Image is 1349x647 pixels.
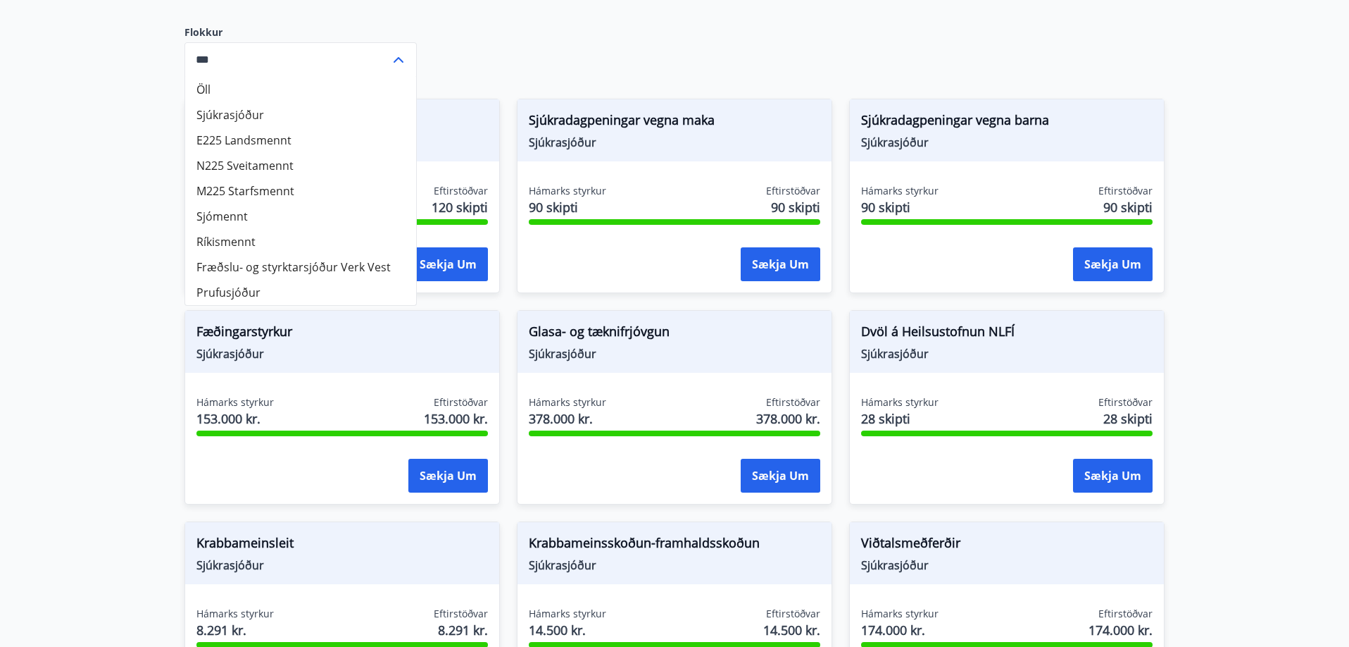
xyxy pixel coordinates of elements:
[861,395,939,409] span: Hámarks styrkur
[741,247,820,281] button: Sækja um
[185,178,416,204] li: M225 Starfsmennt
[529,198,606,216] span: 90 skipti
[529,184,606,198] span: Hámarks styrkur
[861,346,1153,362] span: Sjúkrasjóður
[434,184,488,198] span: Eftirstöðvar
[861,607,939,621] span: Hámarks styrkur
[434,607,488,621] span: Eftirstöðvar
[185,280,416,305] li: Prufusjóður
[861,534,1153,557] span: Viðtalsmeðferðir
[771,198,820,216] span: 90 skipti
[1103,409,1153,428] span: 28 skipti
[185,204,416,229] li: Sjómennt
[529,557,820,573] span: Sjúkrasjóður
[432,198,488,216] span: 120 skipti
[434,395,488,409] span: Eftirstöðvar
[1098,184,1153,198] span: Eftirstöðvar
[529,534,820,557] span: Krabbameinsskoðun-framhaldsskoðun
[438,621,488,639] span: 8.291 kr.
[529,395,606,409] span: Hámarks styrkur
[1098,607,1153,621] span: Eftirstöðvar
[861,111,1153,135] span: Sjúkradagpeningar vegna barna
[1088,621,1153,639] span: 174.000 kr.
[196,322,488,346] span: Fæðingarstyrkur
[185,229,416,254] li: Ríkismennt
[185,153,416,178] li: N225 Sveitamennt
[861,557,1153,573] span: Sjúkrasjóður
[529,322,820,346] span: Glasa- og tæknifrjóvgun
[196,607,274,621] span: Hámarks styrkur
[861,322,1153,346] span: Dvöl á Heilsustofnun NLFÍ
[1098,395,1153,409] span: Eftirstöðvar
[529,621,606,639] span: 14.500 kr.
[196,534,488,557] span: Krabbameinsleit
[408,459,488,493] button: Sækja um
[529,607,606,621] span: Hámarks styrkur
[196,409,274,428] span: 153.000 kr.
[861,184,939,198] span: Hámarks styrkur
[756,409,820,428] span: 378.000 kr.
[196,346,488,362] span: Sjúkrasjóður
[185,128,416,153] li: E225 Landsmennt
[185,102,416,128] li: Sjúkrasjóður
[408,247,488,281] button: Sækja um
[861,409,939,428] span: 28 skipti
[1073,247,1153,281] button: Sækja um
[763,621,820,639] span: 14.500 kr.
[766,184,820,198] span: Eftirstöðvar
[196,621,274,639] span: 8.291 kr.
[1103,198,1153,216] span: 90 skipti
[529,346,820,362] span: Sjúkrasjóður
[766,607,820,621] span: Eftirstöðvar
[529,135,820,150] span: Sjúkrasjóður
[766,395,820,409] span: Eftirstöðvar
[196,557,488,573] span: Sjúkrasjóður
[1073,459,1153,493] button: Sækja um
[529,409,606,428] span: 378.000 kr.
[861,198,939,216] span: 90 skipti
[741,459,820,493] button: Sækja um
[185,254,416,280] li: Fræðslu- og styrktarsjóður Verk Vest
[185,77,416,102] li: Öll
[529,111,820,135] span: Sjúkradagpeningar vegna maka
[861,621,939,639] span: 174.000 kr.
[861,135,1153,150] span: Sjúkrasjóður
[184,25,417,39] label: Flokkur
[424,409,488,428] span: 153.000 kr.
[196,395,274,409] span: Hámarks styrkur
